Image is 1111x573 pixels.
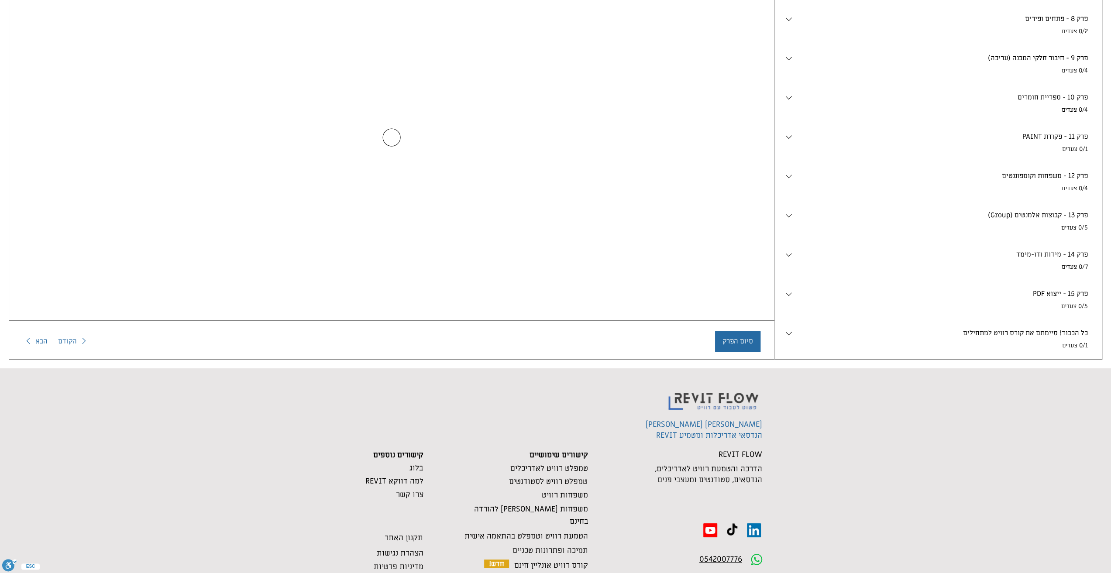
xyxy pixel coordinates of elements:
[464,531,588,541] a: הטמעת רוויט וטמפלט בהתאמה אישית
[489,559,504,569] span: חדש!
[509,477,588,487] a: טמפלט רוויט לסטודנטים
[794,302,1088,311] p: 0/5 צעדים
[542,490,588,500] a: משפחות רוויט
[794,53,1088,63] p: פרק 9 - חיבור חלקי המבנה (עריכה)
[794,93,1088,102] p: פרק 10 - ספריית חומרים
[513,546,588,556] a: תמיכה ופתרונות טכניים
[365,476,423,486] a: למה דווקא REVIT
[794,210,1088,220] p: (Group) פרק 13 - קבוצות אלמנטים
[58,336,77,347] span: הקודם
[784,53,1094,75] button: פרק 9 - חיבור חלקי המבנה (עריכה).0/4 צעדים
[794,341,1088,350] p: 0/1 צעדים
[725,523,739,537] img: TikTok
[794,223,1088,232] p: 0/5 צעדים
[784,132,1094,154] button: PAINT פרק 11 - פקודת.0/1 צעדים
[23,336,48,347] button: הבא
[703,523,761,537] ul: סרגל קישורים לרשתות חברתיות
[373,450,423,460] span: קישורים נוספים
[58,336,89,347] button: הקודם
[784,289,1094,311] button: PDF פרק 15 - ייצוא.0/5 צעדים
[784,210,1094,232] button: (Group) פרק 13 - קבוצות אלמנטים.0/5 צעדים
[514,560,588,570] a: קורס רוויט אונליין חינם
[794,132,1088,141] p: PAINT פרק 11 - פקודת
[794,27,1088,36] p: 0/2 צעדים
[794,328,1088,338] p: כל הכבוד! סיימתם את קורס רוויט למתחילים
[35,336,48,347] span: הבא
[377,548,423,558] a: הצהרת נגישות
[699,554,742,564] a: 0542007776
[747,523,761,537] img: LinkedIn
[374,562,423,572] a: מדיניות פרטיות
[794,184,1088,193] p: 0/4 צעדים
[784,93,1094,114] button: פרק 10 - ספריית חומרים.0/4 צעדים
[722,336,753,346] span: סיום הפרק
[662,379,766,416] img: Revit flow logo פשוט לעבוד עם רוויט
[794,171,1088,181] p: פרק 12 - משפחות וקומפוננטים
[474,504,588,527] a: משפחות [PERSON_NAME] להורדה בחינם
[794,289,1088,299] p: PDF פרק 15 - ייצוא
[510,463,588,473] a: טמפלט רוויט לאדריכלים
[409,463,423,473] a: בלוג
[719,449,762,460] span: REVIT FLOW
[794,250,1088,259] p: פרק 14 - מידות ודו-מימד
[784,171,1094,193] button: פרק 12 - משפחות וקומפוננטים.0/4 צעדים
[794,66,1088,75] p: 0/4 צעדים
[784,328,1094,350] button: כל הכבוד! סיימתם את קורס רוויט למתחילים.0/1 צעדים
[703,523,717,537] img: Youtube
[794,263,1088,271] p: 0/7 צעדים
[784,250,1094,271] button: פרק 14 - מידות ודו-מימד.0/7 צעדים
[794,106,1088,114] p: 0/4 צעדים
[646,419,762,440] span: [PERSON_NAME] [PERSON_NAME] הנדסאי אדריכלות ומטמיע REVIT
[794,145,1088,154] p: 0/1 צעדים
[385,533,423,543] a: תקנון האתר
[530,450,588,460] span: קישורים שימושיים
[784,14,1094,36] button: פרק 8 - פתחים ופירים.0/2 צעדים
[655,464,762,485] span: הדרכה והטמעת רוויט לאדריכלים, הנדסאים, סטודנטים ומעצבי פנים
[715,331,760,351] button: סיום הפרק
[396,490,423,500] a: צרו קשר
[794,14,1088,24] p: פרק 8 - פתחים ופירים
